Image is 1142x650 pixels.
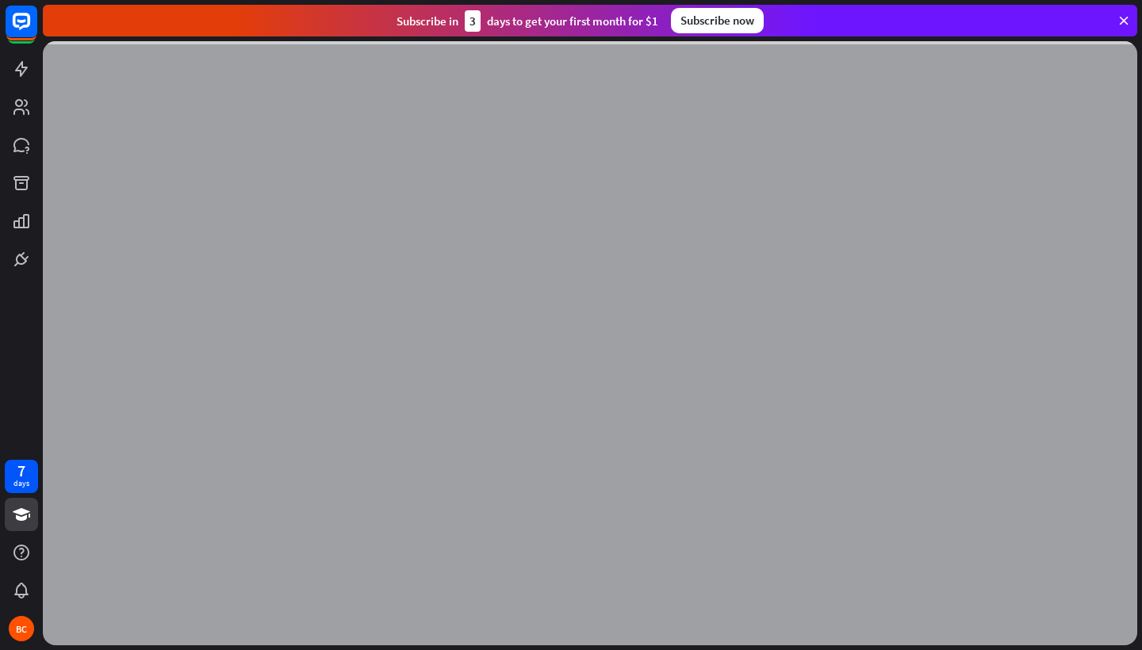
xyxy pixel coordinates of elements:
[397,10,658,32] div: Subscribe in days to get your first month for $1
[13,478,29,489] div: days
[671,8,764,33] div: Subscribe now
[17,464,25,478] div: 7
[465,10,481,32] div: 3
[9,616,34,641] div: BC
[5,460,38,493] a: 7 days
